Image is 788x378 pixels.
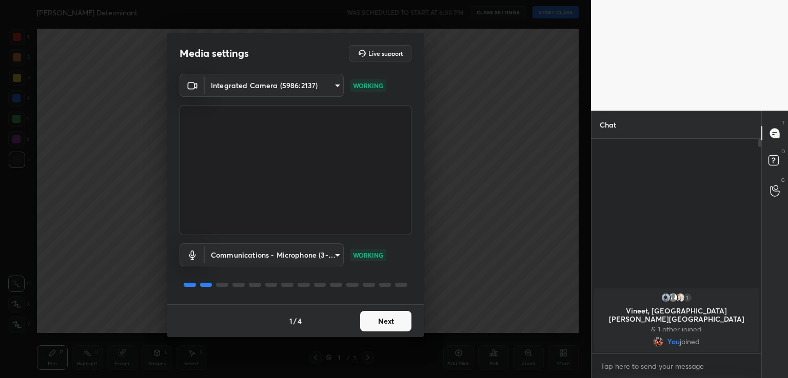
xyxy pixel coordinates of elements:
[293,316,297,326] h4: /
[600,325,753,333] p: & 1 other joined
[667,338,680,346] span: You
[661,292,671,303] img: 9b90e8602edb4e0bae011053e4c27ff0.jpg
[680,338,700,346] span: joined
[353,81,383,90] p: WORKING
[353,250,383,260] p: WORKING
[682,292,693,303] div: 1
[781,176,785,184] p: G
[600,307,753,323] p: Vineet, [GEOGRAPHIC_DATA][PERSON_NAME][GEOGRAPHIC_DATA]
[368,50,403,56] h5: Live support
[653,337,663,347] img: 14e689ce0dc24dc783dc9a26bdb6f65d.jpg
[298,316,302,326] h4: 4
[360,311,411,331] button: Next
[289,316,292,326] h4: 1
[781,148,785,155] p: D
[205,74,344,97] div: Integrated Camera (5986:2137)
[668,292,678,303] img: default.png
[180,47,249,60] h2: Media settings
[205,243,344,266] div: Integrated Camera (5986:2137)
[675,292,685,303] img: c7782a62e1c94338aba83b173edc9b9f.jpg
[782,119,785,127] p: T
[592,111,624,138] p: Chat
[592,286,761,354] div: grid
